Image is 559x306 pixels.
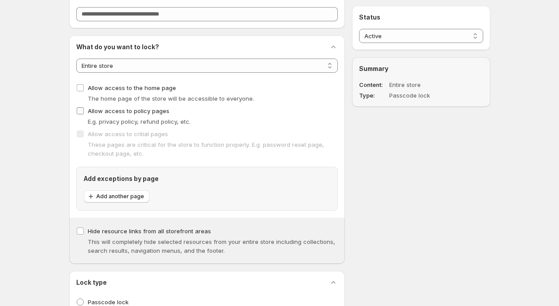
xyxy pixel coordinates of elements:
span: Allow access to critial pages [88,130,168,137]
dd: Entire store [389,80,457,89]
h2: What do you want to lock? [76,43,159,51]
span: Passcode lock [88,298,129,306]
span: Add another page [96,193,144,200]
button: Add another page [84,190,149,203]
h2: Lock type [76,278,107,287]
dd: Passcode lock [389,91,457,100]
span: The home page of the store will be accessible to everyone. [88,95,254,102]
span: Allow access to the home page [88,84,176,91]
span: This will completely hide selected resources from your entire store including collections, search... [88,238,335,254]
dt: Content : [359,80,387,89]
span: Allow access to policy pages [88,107,169,114]
span: These pages are critical for the store to function properly. E.g. password reset page, checkout p... [88,141,324,157]
span: Hide resource links from all storefront areas [88,228,211,235]
dt: Type : [359,91,387,100]
span: E.g. privacy policy, refund policy, etc. [88,118,191,125]
h2: Add exceptions by page [84,174,331,183]
h2: Status [359,13,483,22]
h2: Summary [359,64,483,73]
